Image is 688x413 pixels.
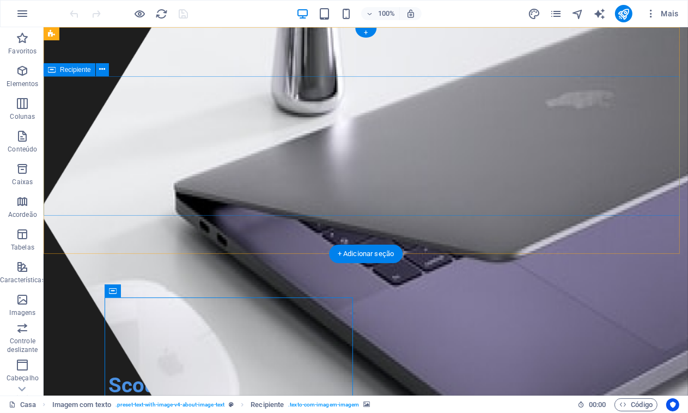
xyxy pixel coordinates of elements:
i: Pages (Ctrl+Alt+S) [550,8,562,20]
button: text_generator [593,7,606,20]
p: Acordeão [8,210,37,219]
span: . preset-text-with-image-v4-about-image-text [115,398,224,411]
button: 100% [361,7,400,20]
span: Click to select. Double-click to edit [251,398,284,411]
p: Colunas [10,112,35,121]
button: Páginas [550,7,563,20]
button: Click here to leave preview mode and continue editing [133,7,147,20]
i: This element contains a background [363,402,370,408]
button: projetar [528,7,541,20]
h6: Session time [577,398,606,411]
button: recarregar [155,7,168,20]
p: Favoritos [8,47,36,56]
i: AI Writer [593,8,606,20]
button: Código [614,398,657,411]
i: This element is a customizable preset [229,402,234,408]
div: + Adicionar seção [329,245,403,263]
span: Recipiente [60,66,91,73]
p: Caixas [13,178,33,186]
p: Imagens [9,308,35,317]
h6: 100% [378,7,395,20]
p: Elementos [7,80,38,88]
p: Cabeçalho [7,374,39,382]
button: navegador [571,7,585,20]
i: On resize automatically adjust zoom level to fit chosen device. [406,9,416,19]
i: Reload page [156,8,168,20]
span: .texto-com-imagem-imagem [288,398,359,411]
span: : [596,400,598,409]
button: Mais [641,5,683,22]
button: publicar [615,5,632,22]
nav: breadcrumb [52,398,370,411]
button: Centrados no usuário [666,398,679,411]
i: Design (Ctrl+Alt+Y) [528,8,540,20]
span: 00 00 [589,398,606,411]
i: Navigator [571,8,584,20]
font: Mais [661,9,679,18]
span: Click to select. Double-click to edit [52,398,112,411]
p: Tabelas [11,243,34,252]
font: Casa [20,398,36,411]
div: + [355,28,376,38]
i: Publish [617,8,630,20]
font: Código [631,398,653,411]
a: Click to cancel selection. Double-click to open Pages [9,398,36,411]
p: Conteúdo [8,145,37,154]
